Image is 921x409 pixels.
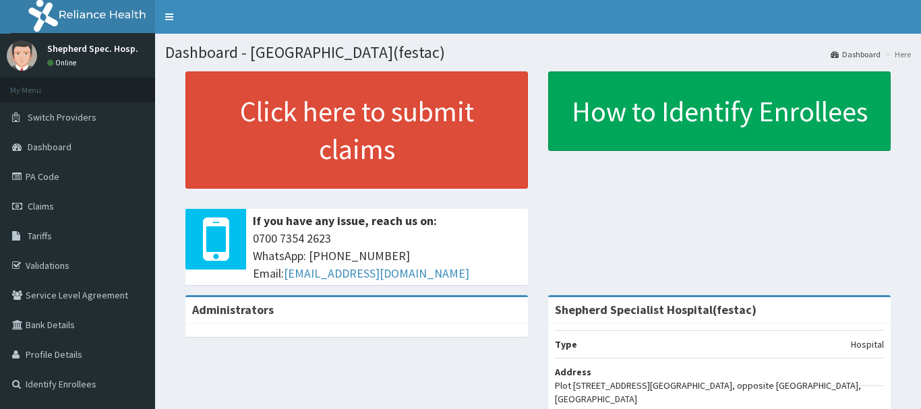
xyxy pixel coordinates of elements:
span: Claims [28,200,54,212]
li: Here [882,49,911,60]
h1: Dashboard - [GEOGRAPHIC_DATA](festac) [165,44,911,61]
span: Switch Providers [28,111,96,123]
b: Address [555,366,591,378]
a: Dashboard [831,49,881,60]
a: Online [47,58,80,67]
p: Hospital [851,338,884,351]
span: 0700 7354 2623 WhatsApp: [PHONE_NUMBER] Email: [253,230,521,282]
strong: Shepherd Specialist Hospital(festac) [555,302,756,317]
b: Type [555,338,577,350]
img: User Image [7,40,37,71]
a: [EMAIL_ADDRESS][DOMAIN_NAME] [284,265,469,281]
a: Click here to submit claims [185,71,528,189]
span: Tariffs [28,230,52,242]
p: Shepherd Spec. Hosp. [47,44,138,53]
b: Administrators [192,302,274,317]
p: Plot [STREET_ADDRESS][GEOGRAPHIC_DATA], opposite [GEOGRAPHIC_DATA], [GEOGRAPHIC_DATA] [555,379,884,406]
span: Dashboard [28,141,71,153]
a: How to Identify Enrollees [548,71,891,151]
b: If you have any issue, reach us on: [253,213,437,228]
